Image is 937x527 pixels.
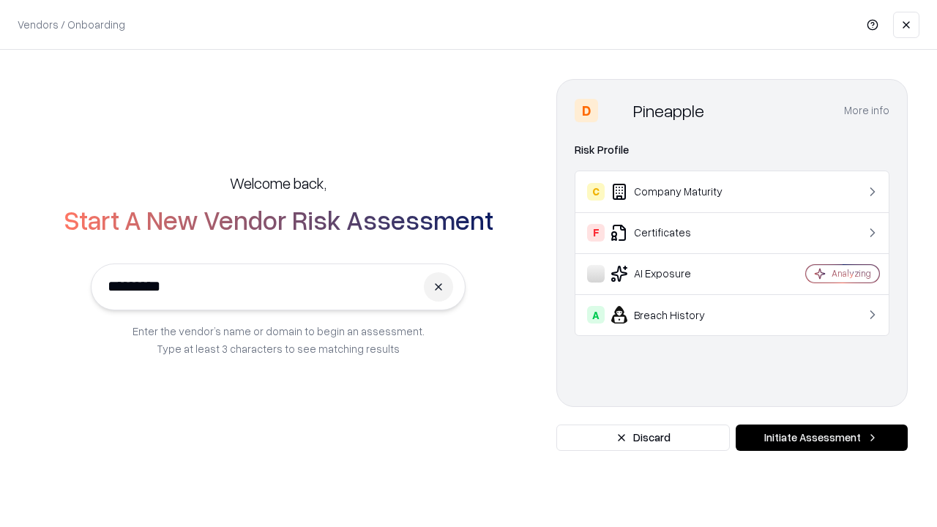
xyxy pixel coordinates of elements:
[587,265,762,283] div: AI Exposure
[832,267,871,280] div: Analyzing
[587,183,605,201] div: C
[736,425,908,451] button: Initiate Assessment
[604,99,627,122] img: Pineapple
[844,97,889,124] button: More info
[587,306,605,324] div: A
[18,17,125,32] p: Vendors / Onboarding
[587,224,605,242] div: F
[575,141,889,159] div: Risk Profile
[587,183,762,201] div: Company Maturity
[64,205,493,234] h2: Start A New Vendor Risk Assessment
[132,322,425,357] p: Enter the vendor’s name or domain to begin an assessment. Type at least 3 characters to see match...
[556,425,730,451] button: Discard
[633,99,704,122] div: Pineapple
[575,99,598,122] div: D
[587,306,762,324] div: Breach History
[587,224,762,242] div: Certificates
[230,173,326,193] h5: Welcome back,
